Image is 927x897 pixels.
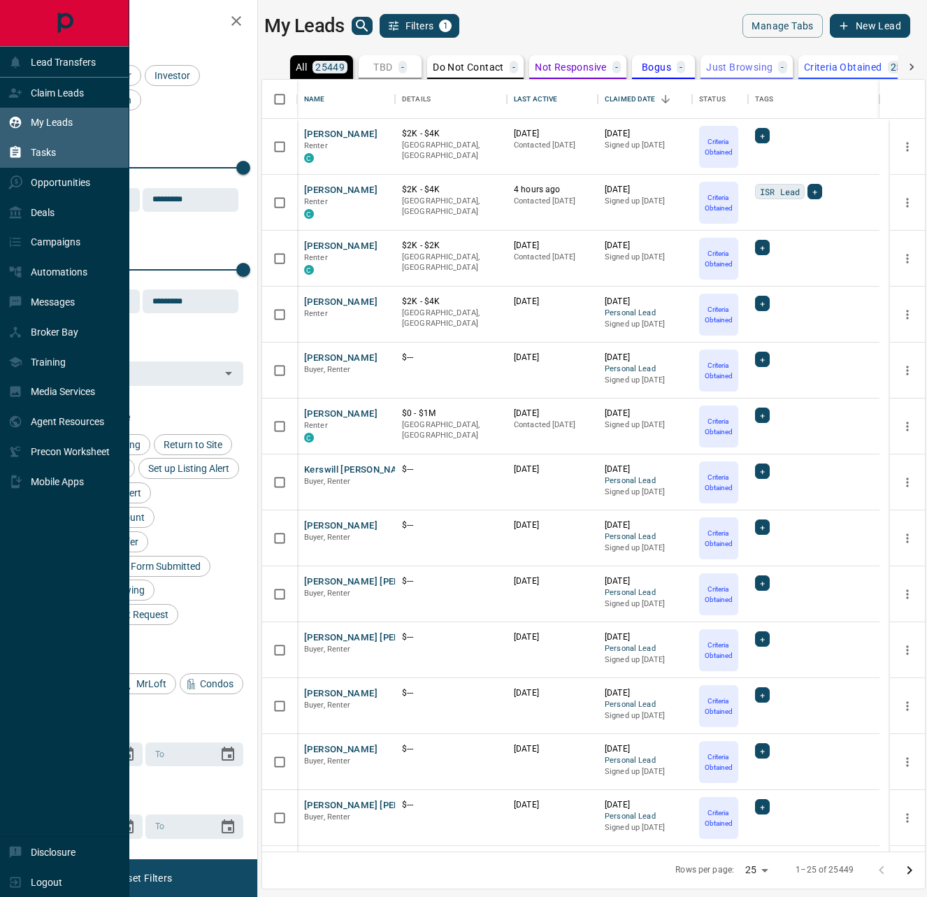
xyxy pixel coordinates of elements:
[897,640,918,661] button: more
[514,296,591,308] p: [DATE]
[514,687,591,699] p: [DATE]
[605,475,685,487] span: Personal Lead
[514,419,591,431] p: Contacted [DATE]
[264,15,345,37] h1: My Leads
[106,866,181,890] button: Reset Filters
[755,352,770,367] div: +
[402,308,500,329] p: [GEOGRAPHIC_DATA], [GEOGRAPHIC_DATA]
[304,265,314,275] div: condos.ca
[304,433,314,443] div: condos.ca
[760,129,765,143] span: +
[605,687,685,699] p: [DATE]
[605,375,685,386] p: Signed up [DATE]
[214,740,242,768] button: Choose date
[642,62,671,72] p: Bogus
[304,519,378,533] button: [PERSON_NAME]
[304,309,328,318] span: Renter
[402,799,500,811] p: $---
[402,519,500,531] p: $---
[605,308,685,320] span: Personal Lead
[296,62,307,72] p: All
[605,464,685,475] p: [DATE]
[304,253,328,262] span: Renter
[402,140,500,162] p: [GEOGRAPHIC_DATA], [GEOGRAPHIC_DATA]
[605,140,685,151] p: Signed up [DATE]
[535,62,607,72] p: Not Responsive
[700,640,737,661] p: Criteria Obtained
[897,808,918,828] button: more
[700,696,737,717] p: Criteria Obtained
[755,464,770,479] div: +
[304,575,453,589] button: [PERSON_NAME] [PERSON_NAME]
[395,80,507,119] div: Details
[755,519,770,535] div: +
[605,364,685,375] span: Personal Lead
[402,464,500,475] p: $---
[514,184,591,196] p: 4 hours ago
[605,128,685,140] p: [DATE]
[402,196,500,217] p: [GEOGRAPHIC_DATA], [GEOGRAPHIC_DATA]
[760,185,800,199] span: ISR Lead
[605,811,685,823] span: Personal Lead
[402,184,500,196] p: $2K - $4K
[897,528,918,549] button: more
[755,743,770,759] div: +
[402,743,500,755] p: $---
[605,408,685,419] p: [DATE]
[402,575,500,587] p: $---
[297,80,395,119] div: Name
[219,364,238,383] button: Open
[304,153,314,163] div: condos.ca
[304,184,378,197] button: [PERSON_NAME]
[760,408,765,422] span: +
[304,128,378,141] button: [PERSON_NAME]
[304,421,328,430] span: Renter
[896,856,924,884] button: Go to next page
[195,678,238,689] span: Condos
[700,528,737,549] p: Criteria Obtained
[514,240,591,252] p: [DATE]
[605,743,685,755] p: [DATE]
[755,687,770,703] div: +
[440,21,450,31] span: 1
[380,14,460,38] button: Filters1
[755,296,770,311] div: +
[615,62,618,72] p: -
[605,822,685,833] p: Signed up [DATE]
[830,14,910,38] button: New Lead
[700,472,737,493] p: Criteria Obtained
[605,598,685,610] p: Signed up [DATE]
[514,196,591,207] p: Contacted [DATE]
[755,408,770,423] div: +
[605,755,685,767] span: Personal Lead
[700,360,737,381] p: Criteria Obtained
[897,752,918,773] button: more
[700,808,737,828] p: Criteria Obtained
[605,519,685,531] p: [DATE]
[402,80,431,119] div: Details
[598,80,692,119] div: Claimed Date
[605,419,685,431] p: Signed up [DATE]
[700,416,737,437] p: Criteria Obtained
[304,589,351,598] span: Buyer, Renter
[373,62,392,72] p: TBD
[605,252,685,263] p: Signed up [DATE]
[605,587,685,599] span: Personal Lead
[897,584,918,605] button: more
[402,296,500,308] p: $2K - $4K
[755,80,774,119] div: Tags
[304,141,328,150] span: Renter
[402,408,500,419] p: $0 - $1M
[402,687,500,699] p: $---
[897,304,918,325] button: more
[807,184,822,199] div: +
[700,192,737,213] p: Criteria Obtained
[402,419,500,441] p: [GEOGRAPHIC_DATA], [GEOGRAPHIC_DATA]
[760,744,765,758] span: +
[514,631,591,643] p: [DATE]
[605,352,685,364] p: [DATE]
[304,701,351,710] span: Buyer, Renter
[154,434,232,455] div: Return to Site
[514,799,591,811] p: [DATE]
[304,80,325,119] div: Name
